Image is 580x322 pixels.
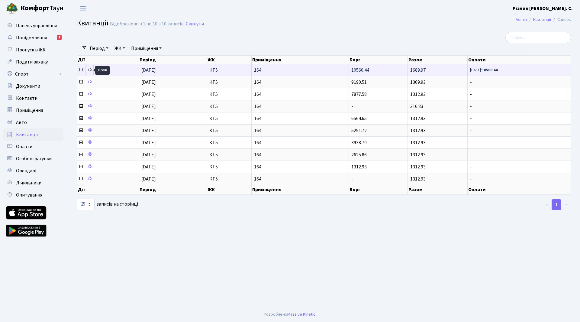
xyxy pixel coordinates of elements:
[57,35,62,40] div: 1
[470,177,568,181] span: -
[3,128,63,141] a: Квитанції
[254,92,346,97] span: 164
[470,152,568,157] span: -
[16,47,46,53] span: Пропуск в ЖК
[3,92,63,104] a: Контакти
[470,128,568,133] span: -
[209,128,249,133] span: КТ5
[141,103,156,110] span: [DATE]
[351,139,367,146] span: 3938.79
[141,67,156,73] span: [DATE]
[87,43,111,54] a: Період
[3,189,63,201] a: Опитування
[77,199,95,210] select: записів на сторінці
[3,80,63,92] a: Документи
[254,152,346,157] span: 164
[505,32,571,43] input: Пошук...
[76,3,91,13] button: Переключити навігацію
[16,34,47,41] span: Повідомлення
[21,3,50,13] b: Комфорт
[351,67,369,73] span: 10560.44
[349,185,408,194] th: Борг
[470,80,568,85] span: -
[410,164,426,170] span: 1312.93
[77,185,139,194] th: Дії
[209,92,249,97] span: КТ5
[410,79,426,86] span: 1369.93
[410,67,426,73] span: 1689.97
[3,116,63,128] a: Авто
[186,21,204,27] a: Скинути
[16,119,27,126] span: Авто
[252,185,349,194] th: Приміщення
[552,199,561,210] a: 1
[209,177,249,181] span: КТ5
[95,66,110,75] div: Друк
[351,115,367,122] span: 6564.65
[209,80,249,85] span: КТ5
[470,116,568,121] span: -
[264,311,316,318] div: Розроблено .
[410,103,423,110] span: 316.83
[468,185,571,194] th: Оплати
[141,176,156,182] span: [DATE]
[513,5,573,12] a: Різник [PERSON_NAME]. С.
[112,43,127,54] a: ЖК
[16,168,36,174] span: Орендарі
[3,56,63,68] a: Подати заявку
[470,67,498,73] small: [DATE]:
[207,185,252,194] th: ЖК
[470,164,568,169] span: -
[3,104,63,116] a: Приміщення
[16,83,40,89] span: Документи
[129,43,164,54] a: Приміщення
[3,44,63,56] a: Пропуск в ЖК
[507,13,580,26] nav: breadcrumb
[141,79,156,86] span: [DATE]
[209,104,249,109] span: КТ5
[351,127,367,134] span: 5251.72
[77,199,138,210] label: записів на сторінці
[3,68,63,80] a: Спорт
[410,139,426,146] span: 1312.93
[141,127,156,134] span: [DATE]
[110,21,185,27] div: Відображено з 1 по 10 з 10 записів.
[254,177,346,181] span: 164
[410,115,426,122] span: 1312.93
[551,16,571,23] li: Список
[410,127,426,134] span: 1312.93
[287,311,315,317] a: Massive Kinetic
[16,95,37,102] span: Контакти
[351,176,353,182] span: -
[254,80,346,85] span: 164
[3,177,63,189] a: Лічильники
[141,151,156,158] span: [DATE]
[410,91,426,98] span: 1312.93
[254,164,346,169] span: 164
[16,59,48,65] span: Подати заявку
[3,153,63,165] a: Особові рахунки
[16,131,38,138] span: Квитанції
[209,164,249,169] span: КТ5
[254,140,346,145] span: 164
[468,56,571,64] th: Оплати
[141,115,156,122] span: [DATE]
[349,56,408,64] th: Борг
[516,16,527,23] a: Admin
[470,104,568,109] span: -
[254,104,346,109] span: 164
[209,68,249,73] span: КТ5
[410,151,426,158] span: 1312.93
[77,18,108,28] span: Квитанції
[6,2,18,15] img: logo.png
[254,128,346,133] span: 164
[254,68,346,73] span: 164
[16,107,43,114] span: Приміщення
[533,16,551,23] a: Квитанції
[139,185,207,194] th: Період
[410,176,426,182] span: 1312.93
[16,180,41,186] span: Лічильники
[3,141,63,153] a: Оплати
[141,139,156,146] span: [DATE]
